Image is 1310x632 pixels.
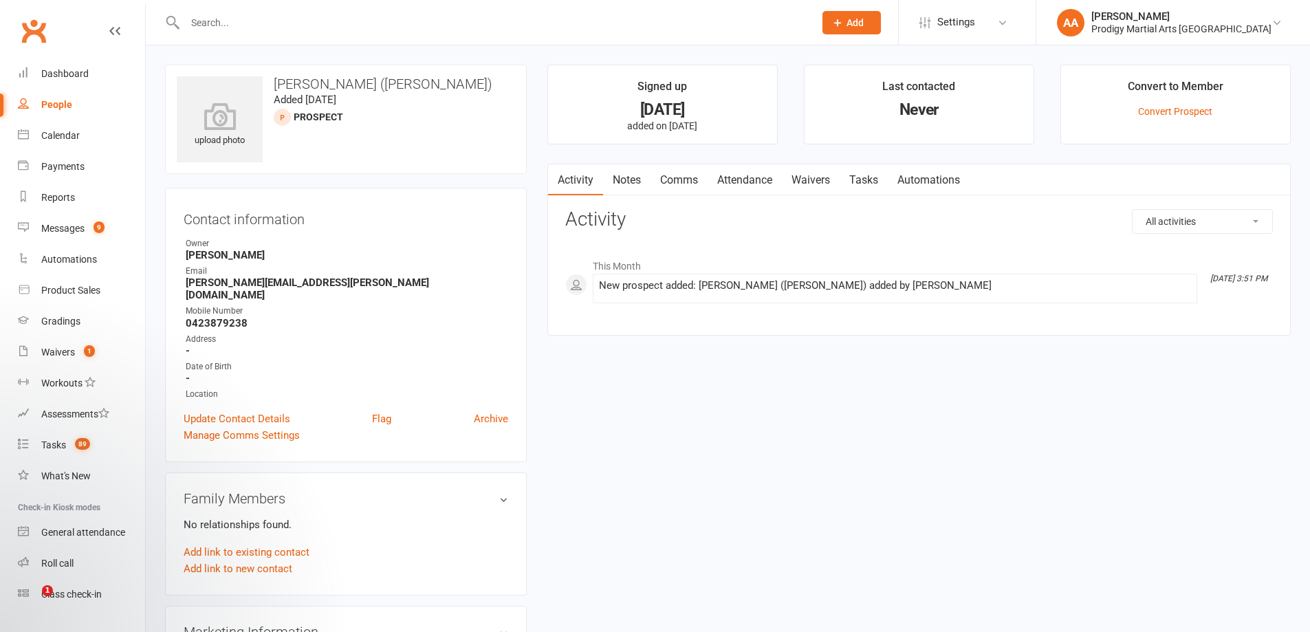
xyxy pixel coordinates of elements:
[937,7,975,38] span: Settings
[42,585,53,596] span: 1
[186,249,508,261] strong: [PERSON_NAME]
[1128,78,1223,102] div: Convert to Member
[41,161,85,172] div: Payments
[186,305,508,318] div: Mobile Number
[651,164,708,196] a: Comms
[18,368,145,399] a: Workouts
[18,120,145,151] a: Calendar
[41,378,83,389] div: Workouts
[1138,106,1212,117] a: Convert Prospect
[94,221,105,233] span: 9
[18,306,145,337] a: Gradings
[41,130,80,141] div: Calendar
[186,265,508,278] div: Email
[75,438,90,450] span: 89
[41,316,80,327] div: Gradings
[474,411,508,427] a: Archive
[17,14,51,48] a: Clubworx
[599,280,1191,292] div: New prospect added: [PERSON_NAME] ([PERSON_NAME]) added by [PERSON_NAME]
[41,408,109,419] div: Assessments
[18,461,145,492] a: What's New
[184,427,300,444] a: Manage Comms Settings
[186,388,508,401] div: Location
[847,17,864,28] span: Add
[603,164,651,196] a: Notes
[18,89,145,120] a: People
[41,439,66,450] div: Tasks
[186,333,508,346] div: Address
[184,516,508,533] p: No relationships found.
[294,111,343,122] snap: prospect
[177,102,263,148] div: upload photo
[548,164,603,196] a: Activity
[372,411,391,427] a: Flag
[41,223,85,234] div: Messages
[177,76,515,91] h3: [PERSON_NAME] ([PERSON_NAME])
[817,102,1021,117] div: Never
[41,99,72,110] div: People
[184,411,290,427] a: Update Contact Details
[41,192,75,203] div: Reports
[41,254,97,265] div: Automations
[18,399,145,430] a: Assessments
[882,78,955,102] div: Last contacted
[186,345,508,357] strong: -
[565,209,1273,230] h3: Activity
[181,13,805,32] input: Search...
[18,213,145,244] a: Messages 9
[18,337,145,368] a: Waivers 1
[18,244,145,275] a: Automations
[10,499,285,595] iframe: Intercom notifications message
[186,276,508,301] strong: [PERSON_NAME][EMAIL_ADDRESS][PERSON_NAME][DOMAIN_NAME]
[41,470,91,481] div: What's New
[186,372,508,384] strong: -
[782,164,840,196] a: Waivers
[1091,10,1271,23] div: [PERSON_NAME]
[184,206,508,227] h3: Contact information
[18,151,145,182] a: Payments
[1210,274,1267,283] i: [DATE] 3:51 PM
[560,102,765,117] div: [DATE]
[84,345,95,357] span: 1
[888,164,970,196] a: Automations
[41,68,89,79] div: Dashboard
[184,491,508,506] h3: Family Members
[186,360,508,373] div: Date of Birth
[822,11,881,34] button: Add
[18,58,145,89] a: Dashboard
[18,275,145,306] a: Product Sales
[637,78,687,102] div: Signed up
[186,317,508,329] strong: 0423879238
[708,164,782,196] a: Attendance
[41,347,75,358] div: Waivers
[18,430,145,461] a: Tasks 89
[840,164,888,196] a: Tasks
[274,94,336,106] time: Added [DATE]
[186,237,508,250] div: Owner
[14,585,47,618] iframe: Intercom live chat
[565,252,1273,274] li: This Month
[1057,9,1084,36] div: AA
[1091,23,1271,35] div: Prodigy Martial Arts [GEOGRAPHIC_DATA]
[18,182,145,213] a: Reports
[560,120,765,131] p: added on [DATE]
[41,285,100,296] div: Product Sales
